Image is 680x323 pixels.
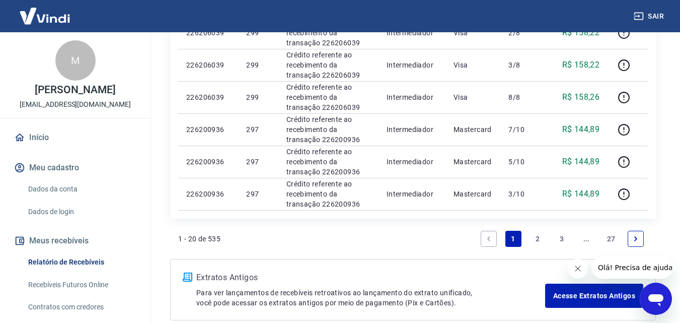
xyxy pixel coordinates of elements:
[186,60,230,70] p: 226206039
[24,297,138,317] a: Contratos com credores
[508,157,538,167] p: 5/10
[508,28,538,38] p: 2/8
[196,288,545,308] p: Para ver lançamentos de recebíveis retroativos ao lançamento do extrato unificado, você pode aces...
[24,202,138,222] a: Dados de login
[545,284,643,308] a: Acesse Extratos Antigos
[454,124,493,135] p: Mastercard
[286,147,370,177] p: Crédito referente ao recebimento da transação 226200936
[246,157,270,167] p: 297
[454,189,493,199] p: Mastercard
[387,92,437,102] p: Intermediador
[387,157,437,167] p: Intermediador
[24,275,138,295] a: Recebíveis Futuros Online
[568,259,588,279] iframe: Fechar mensagem
[387,189,437,199] p: Intermediador
[286,50,370,80] p: Crédito referente ao recebimento da transação 226206039
[286,179,370,209] p: Crédito referente ao recebimento da transação 226200936
[246,124,270,135] p: 297
[12,126,138,149] a: Início
[55,40,96,81] div: M
[562,156,600,168] p: R$ 144,89
[286,18,370,48] p: Crédito referente ao recebimento da transação 226206039
[20,99,131,110] p: [EMAIL_ADDRESS][DOMAIN_NAME]
[12,1,78,31] img: Vindi
[562,91,600,103] p: R$ 158,26
[562,27,600,39] p: R$ 158,22
[508,189,538,199] p: 3/10
[186,124,230,135] p: 226200936
[286,114,370,145] p: Crédito referente ao recebimento da transação 226200936
[6,7,85,15] span: Olá! Precisa de ajuda?
[178,234,220,244] p: 1 - 20 de 535
[578,231,594,247] a: Jump forward
[246,189,270,199] p: 297
[387,28,437,38] p: Intermediador
[632,7,668,26] button: Sair
[562,59,600,71] p: R$ 158,22
[24,179,138,200] a: Dados da conta
[481,231,497,247] a: Previous page
[387,60,437,70] p: Intermediador
[508,92,538,102] p: 8/8
[508,124,538,135] p: 7/10
[35,85,115,95] p: [PERSON_NAME]
[505,231,521,247] a: Page 1 is your current page
[246,28,270,38] p: 299
[530,231,546,247] a: Page 2
[454,92,493,102] p: Visa
[186,28,230,38] p: 226206039
[186,189,230,199] p: 226200936
[477,227,648,251] ul: Pagination
[186,92,230,102] p: 226206039
[183,273,192,282] img: ícone
[454,60,493,70] p: Visa
[286,82,370,112] p: Crédito referente ao recebimento da transação 226206039
[603,231,620,247] a: Page 27
[454,157,493,167] p: Mastercard
[387,124,437,135] p: Intermediador
[246,92,270,102] p: 299
[24,252,138,273] a: Relatório de Recebíveis
[454,28,493,38] p: Visa
[508,60,538,70] p: 3/8
[562,188,600,200] p: R$ 144,89
[196,272,545,284] p: Extratos Antigos
[592,256,672,279] iframe: Mensagem da empresa
[246,60,270,70] p: 299
[186,157,230,167] p: 226200936
[628,231,644,247] a: Next page
[562,123,600,136] p: R$ 144,89
[640,283,672,315] iframe: Botão para abrir a janela de mensagens
[554,231,570,247] a: Page 3
[12,157,138,179] button: Meu cadastro
[12,230,138,252] button: Meus recebíveis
